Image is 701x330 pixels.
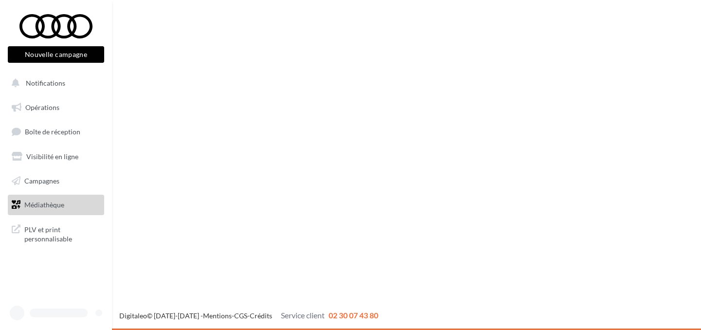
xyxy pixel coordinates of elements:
[6,171,106,191] a: Campagnes
[6,97,106,118] a: Opérations
[6,195,106,215] a: Médiathèque
[24,223,100,244] span: PLV et print personnalisable
[281,311,325,320] span: Service client
[6,147,106,167] a: Visibilité en ligne
[119,312,147,320] a: Digitaleo
[6,121,106,142] a: Boîte de réception
[250,312,272,320] a: Crédits
[329,311,378,320] span: 02 30 07 43 80
[6,219,106,248] a: PLV et print personnalisable
[119,312,378,320] span: © [DATE]-[DATE] - - -
[25,128,80,136] span: Boîte de réception
[8,46,104,63] button: Nouvelle campagne
[26,152,78,161] span: Visibilité en ligne
[234,312,247,320] a: CGS
[6,73,102,93] button: Notifications
[24,201,64,209] span: Médiathèque
[203,312,232,320] a: Mentions
[25,103,59,111] span: Opérations
[24,176,59,184] span: Campagnes
[26,79,65,87] span: Notifications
